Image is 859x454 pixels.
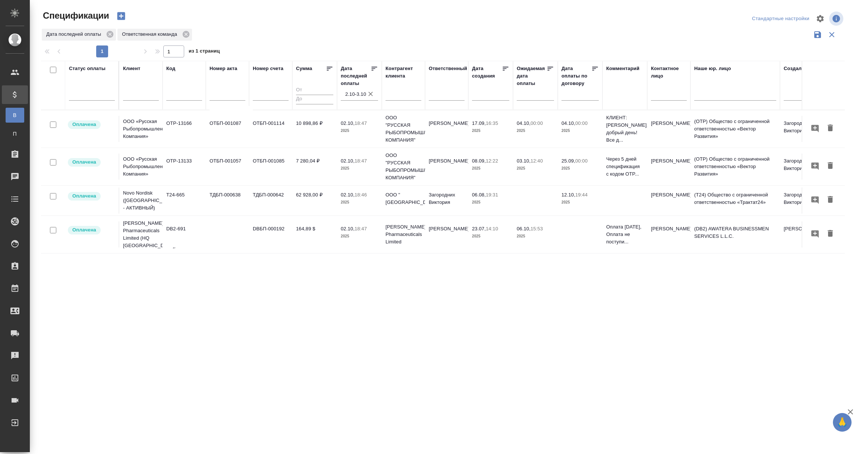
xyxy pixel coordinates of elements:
[386,191,421,206] p: ООО "[GEOGRAPHIC_DATA]"
[9,130,21,138] span: П
[249,154,292,180] td: ОТБП-001085
[811,28,825,42] button: Сохранить фильтры
[425,116,468,142] td: [PERSON_NAME]
[472,165,509,172] p: 2025
[647,221,690,248] td: [PERSON_NAME]
[46,31,104,38] p: Дата последней оплаты
[606,223,644,246] p: Оплата [DATE], Оплата не поступи...
[341,158,355,164] p: 02.10,
[780,221,823,248] td: [PERSON_NAME]
[472,120,486,126] p: 17.09,
[6,108,24,123] a: В
[249,187,292,214] td: ТДБП-000642
[606,114,644,144] p: КЛИЕНТ: [PERSON_NAME], добрый день! Все д...
[811,10,829,28] span: Настроить таблицу
[9,111,21,119] span: В
[517,120,531,126] p: 04.10,
[780,154,823,180] td: Загородних Виктория
[425,221,468,248] td: [PERSON_NAME]
[249,116,292,142] td: ОТБП-001114
[690,221,780,248] td: (DB2) AWATERA BUSINESSMEN SERVICES L.L.C.
[292,221,337,248] td: 164,89 $
[206,154,249,180] td: ОТБП-001057
[531,158,543,164] p: 12:40
[517,158,531,164] p: 03.10,
[341,233,378,240] p: 2025
[163,221,206,248] td: DB2-691
[561,165,599,172] p: 2025
[647,154,690,180] td: [PERSON_NAME]
[825,28,839,42] button: Сбросить фильтры
[296,65,312,72] div: Сумма
[750,13,811,25] div: split button
[123,65,140,72] div: Клиент
[517,127,554,135] p: 2025
[429,65,467,72] div: Ответственный
[575,192,588,198] p: 19:44
[472,65,502,80] div: Дата создания
[341,65,371,87] div: Дата последней оплаты
[472,192,486,198] p: 06.08,
[472,199,509,206] p: 2025
[355,226,367,231] p: 18:47
[163,116,206,142] td: OTP-13166
[341,165,378,172] p: 2025
[651,65,687,80] div: Контактное лицо
[296,86,333,95] input: От
[206,187,249,214] td: ТДБП-000638
[486,192,498,198] p: 19:31
[472,158,486,164] p: 08.09,
[341,199,378,206] p: 2025
[690,187,780,214] td: (T24) Общество с ограниченной ответственностью «Трактат24»
[355,120,367,126] p: 18:47
[386,152,421,182] p: ООО "РУССКАЯ РЫБОПРОМЫШЛЕННАЯ КОМПАНИЯ"
[472,226,486,231] p: 23.07,
[117,29,192,41] div: Ответственная команда
[824,193,837,207] button: Удалить
[486,226,498,231] p: 14:10
[425,154,468,180] td: [PERSON_NAME]
[292,187,337,214] td: 62 928,00 ₽
[292,116,337,142] td: 10 898,86 ₽
[163,154,206,180] td: OTP-13133
[824,227,837,241] button: Удалить
[780,116,823,142] td: Загородних Виктория
[517,165,554,172] p: 2025
[72,158,96,166] p: Оплачена
[694,65,731,72] div: Наше юр. лицо
[829,12,845,26] span: Посмотреть информацию
[425,187,468,214] td: Загородних Виктория
[824,159,837,173] button: Удалить
[341,127,378,135] p: 2025
[69,65,106,72] div: Статус оплаты
[386,114,421,144] p: ООО "РУССКАЯ РЫБОПРОМЫШЛЕННАЯ КОМПАНИЯ"
[72,226,96,234] p: Оплачена
[561,199,599,206] p: 2025
[531,226,543,231] p: 15:53
[606,155,644,178] p: Через 5 дней спецификация с кодом OTP...
[647,187,690,214] td: [PERSON_NAME]
[189,47,220,57] span: из 1 страниц
[517,233,554,240] p: 2025
[472,127,509,135] p: 2025
[486,120,498,126] p: 16:35
[42,29,116,41] div: Дата последней оплаты
[206,116,249,142] td: ОТБП-001087
[836,414,849,430] span: 🙏
[6,126,24,141] a: П
[690,114,780,144] td: (OTP) Общество с ограниченной ответственностью «Вектор Развития»
[341,226,355,231] p: 02.10,
[122,31,180,38] p: Ответственная команда
[341,120,355,126] p: 02.10,
[531,120,543,126] p: 00:00
[355,158,367,164] p: 18:47
[72,121,96,128] p: Оплачена
[561,65,591,87] div: Дата оплаты по договору
[123,220,159,249] p: [PERSON_NAME] Pharmaceuticals Limited (HQ [GEOGRAPHIC_DATA])
[386,223,421,246] p: [PERSON_NAME] Pharmaceuticals Limited
[210,65,237,72] div: Номер акта
[472,233,509,240] p: 2025
[123,118,159,140] p: ООО «Русская Рыбопромышленная Компания»
[386,65,421,80] div: Контрагент клиента
[517,226,531,231] p: 06.10,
